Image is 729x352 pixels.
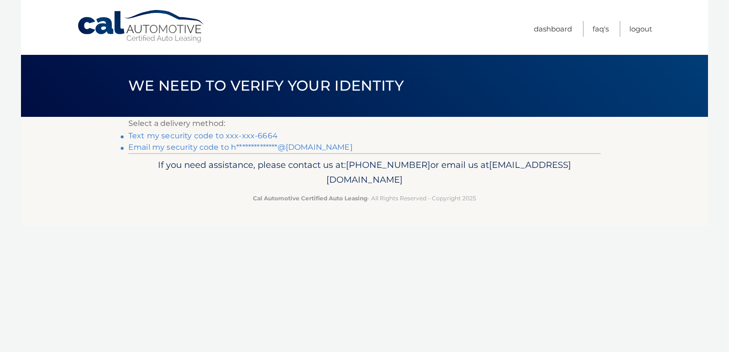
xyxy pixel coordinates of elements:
[128,77,404,94] span: We need to verify your identity
[128,131,278,140] a: Text my security code to xxx-xxx-6664
[135,157,594,188] p: If you need assistance, please contact us at: or email us at
[253,195,367,202] strong: Cal Automotive Certified Auto Leasing
[77,10,206,43] a: Cal Automotive
[629,21,652,37] a: Logout
[346,159,430,170] span: [PHONE_NUMBER]
[593,21,609,37] a: FAQ's
[534,21,572,37] a: Dashboard
[135,193,594,203] p: - All Rights Reserved - Copyright 2025
[128,117,601,130] p: Select a delivery method:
